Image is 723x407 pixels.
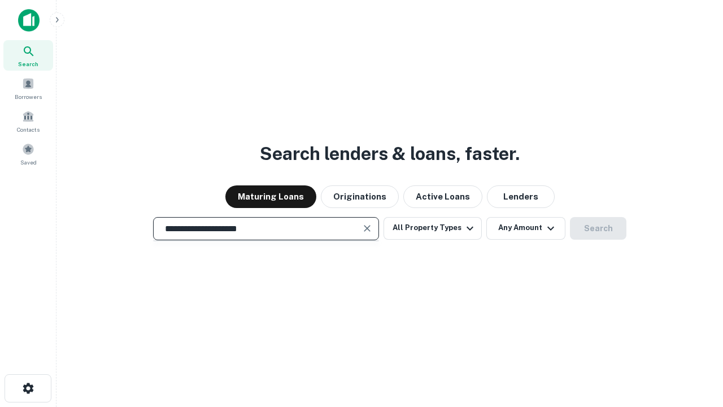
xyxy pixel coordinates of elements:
[3,73,53,103] a: Borrowers
[321,185,399,208] button: Originations
[359,220,375,236] button: Clear
[3,138,53,169] a: Saved
[260,140,520,167] h3: Search lenders & loans, faster.
[17,125,40,134] span: Contacts
[15,92,42,101] span: Borrowers
[18,59,38,68] span: Search
[3,106,53,136] a: Contacts
[403,185,482,208] button: Active Loans
[384,217,482,240] button: All Property Types
[225,185,316,208] button: Maturing Loans
[3,40,53,71] a: Search
[486,217,565,240] button: Any Amount
[667,317,723,371] iframe: Chat Widget
[18,9,40,32] img: capitalize-icon.png
[487,185,555,208] button: Lenders
[20,158,37,167] span: Saved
